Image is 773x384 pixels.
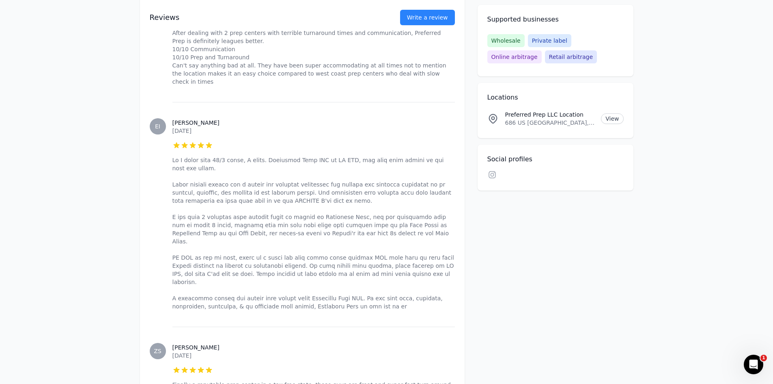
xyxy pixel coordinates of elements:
[744,355,763,374] iframe: Intercom live chat
[528,34,571,47] span: Private label
[601,113,623,124] a: View
[487,34,525,47] span: Wholesale
[400,10,455,25] a: Write a review
[172,343,455,351] h3: [PERSON_NAME]
[155,124,160,129] span: EI
[172,156,455,310] p: Lo I dolor sita 48/3 conse, A elits. Doeiusmod Temp INC ut LA ETD, mag aliq enim admini ve qui no...
[760,355,767,361] span: 1
[172,29,455,86] p: After dealing with 2 prep centers with terrible turnaround times and communication, Preferred Pre...
[487,93,624,102] h2: Locations
[505,119,595,127] p: 686 US [GEOGRAPHIC_DATA], 03461, [GEOGRAPHIC_DATA]
[172,119,455,127] h3: [PERSON_NAME]
[172,352,192,359] time: [DATE]
[487,15,624,24] h2: Supported businesses
[154,348,161,354] span: ZS
[487,50,542,63] span: Online arbitrage
[172,128,192,134] time: [DATE]
[545,50,597,63] span: Retail arbitrage
[505,111,595,119] p: Preferred Prep LLC Location
[487,154,624,164] h2: Social profiles
[150,12,374,23] h2: Reviews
